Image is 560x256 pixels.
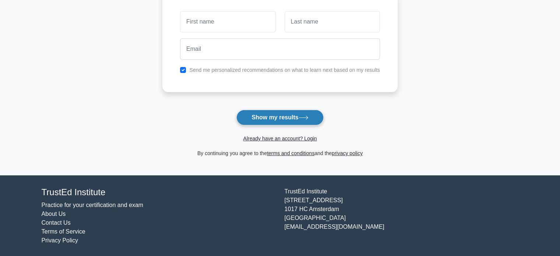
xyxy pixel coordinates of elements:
a: terms and conditions [267,150,314,156]
a: Terms of Service [42,228,85,235]
div: By continuing you agree to the and the [158,149,402,158]
input: Email [180,38,380,60]
a: Already have an account? Login [243,136,317,141]
h4: TrustEd Institute [42,187,276,198]
button: Show my results [236,110,323,125]
a: Practice for your certification and exam [42,202,144,208]
a: Privacy Policy [42,237,78,243]
a: privacy policy [332,150,363,156]
label: Send me personalized recommendations on what to learn next based on my results [189,67,380,73]
a: Contact Us [42,220,71,226]
input: First name [180,11,275,32]
div: TrustEd Institute [STREET_ADDRESS] 1017 HC Amsterdam [GEOGRAPHIC_DATA] [EMAIL_ADDRESS][DOMAIN_NAME] [280,187,523,245]
a: About Us [42,211,66,217]
input: Last name [285,11,380,32]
